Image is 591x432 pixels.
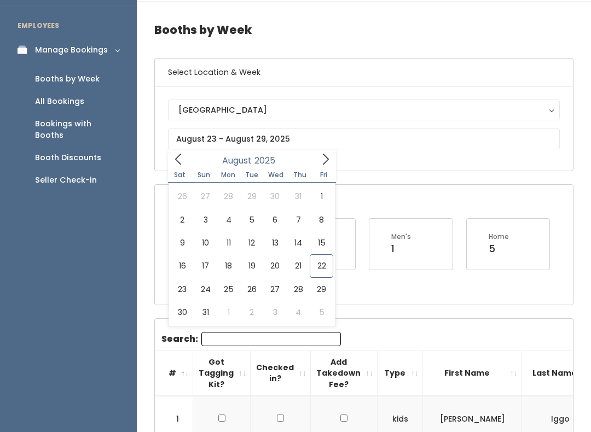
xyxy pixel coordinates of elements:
[310,208,333,231] span: August 8, 2025
[35,44,108,56] div: Manage Bookings
[287,301,310,324] span: September 4, 2025
[287,185,310,208] span: July 31, 2025
[264,231,287,254] span: August 13, 2025
[489,232,509,242] div: Home
[264,254,287,277] span: August 20, 2025
[287,231,310,254] span: August 14, 2025
[154,15,573,45] h4: Booths by Week
[35,174,97,186] div: Seller Check-in
[264,185,287,208] span: July 30, 2025
[217,185,240,208] span: July 28, 2025
[168,100,560,120] button: [GEOGRAPHIC_DATA]
[217,254,240,277] span: August 18, 2025
[287,208,310,231] span: August 7, 2025
[240,278,263,301] span: August 26, 2025
[161,332,341,346] label: Search:
[240,172,264,178] span: Tue
[216,172,240,178] span: Mon
[287,254,310,277] span: August 21, 2025
[312,172,336,178] span: Fri
[240,208,263,231] span: August 5, 2025
[240,301,263,324] span: September 2, 2025
[217,278,240,301] span: August 25, 2025
[378,351,423,396] th: Type: activate to sort column ascending
[194,231,217,254] span: August 10, 2025
[310,254,333,277] span: August 22, 2025
[264,301,287,324] span: September 3, 2025
[201,332,341,346] input: Search:
[310,185,333,208] span: August 1, 2025
[288,172,312,178] span: Thu
[311,351,378,396] th: Add Takedown Fee?: activate to sort column ascending
[217,231,240,254] span: August 11, 2025
[35,96,84,107] div: All Bookings
[193,351,251,396] th: Got Tagging Kit?: activate to sort column ascending
[264,278,287,301] span: August 27, 2025
[217,208,240,231] span: August 4, 2025
[489,242,509,256] div: 5
[252,154,285,167] input: Year
[194,185,217,208] span: July 27, 2025
[423,351,522,396] th: First Name: activate to sort column ascending
[194,301,217,324] span: August 31, 2025
[171,301,194,324] span: August 30, 2025
[287,278,310,301] span: August 28, 2025
[168,172,192,178] span: Sat
[194,254,217,277] span: August 17, 2025
[155,59,573,86] h6: Select Location & Week
[391,232,411,242] div: Men's
[171,278,194,301] span: August 23, 2025
[171,231,194,254] span: August 9, 2025
[194,278,217,301] span: August 24, 2025
[251,351,311,396] th: Checked in?: activate to sort column ascending
[391,242,411,256] div: 1
[35,152,101,164] div: Booth Discounts
[194,208,217,231] span: August 3, 2025
[222,156,252,165] span: August
[35,118,119,141] div: Bookings with Booths
[171,185,194,208] span: July 26, 2025
[155,351,193,396] th: #: activate to sort column descending
[240,231,263,254] span: August 12, 2025
[310,278,333,301] span: August 29, 2025
[240,254,263,277] span: August 19, 2025
[217,301,240,324] span: September 1, 2025
[171,208,194,231] span: August 2, 2025
[178,104,549,116] div: [GEOGRAPHIC_DATA]
[240,185,263,208] span: July 29, 2025
[264,172,288,178] span: Wed
[192,172,216,178] span: Sun
[310,231,333,254] span: August 15, 2025
[310,301,333,324] span: September 5, 2025
[264,208,287,231] span: August 6, 2025
[35,73,100,85] div: Booths by Week
[171,254,194,277] span: August 16, 2025
[168,129,560,149] input: August 23 - August 29, 2025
